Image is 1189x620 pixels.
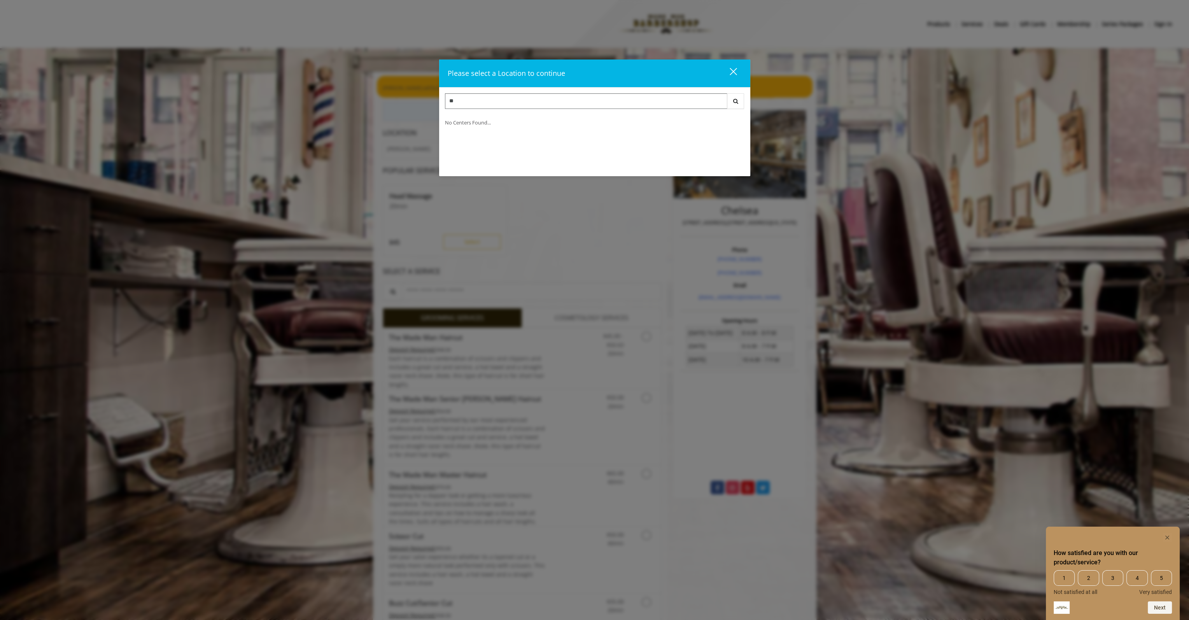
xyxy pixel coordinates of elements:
[715,65,742,81] button: close dialog
[1054,533,1172,614] div: How satisfied are you with our product/service? Select an option from 1 to 5, with 1 being Not sa...
[445,93,727,109] input: Search Center
[1054,570,1075,586] span: 1
[445,93,744,113] div: Center Select
[1054,548,1172,567] h2: How satisfied are you with our product/service? Select an option from 1 to 5, with 1 being Not sa...
[1126,570,1147,586] span: 4
[448,68,565,78] span: Please select a Location to continue
[731,98,740,104] i: Search button
[1148,601,1172,614] button: Next question
[1054,589,1097,595] span: Not satisfied at all
[1102,570,1123,586] span: 3
[1163,533,1172,542] button: Hide survey
[1139,589,1172,595] span: Very satisfied
[1151,570,1172,586] span: 5
[445,119,744,127] div: No Centers Found...
[721,67,736,79] div: close dialog
[1054,570,1172,595] div: How satisfied are you with our product/service? Select an option from 1 to 5, with 1 being Not sa...
[1078,570,1099,586] span: 2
